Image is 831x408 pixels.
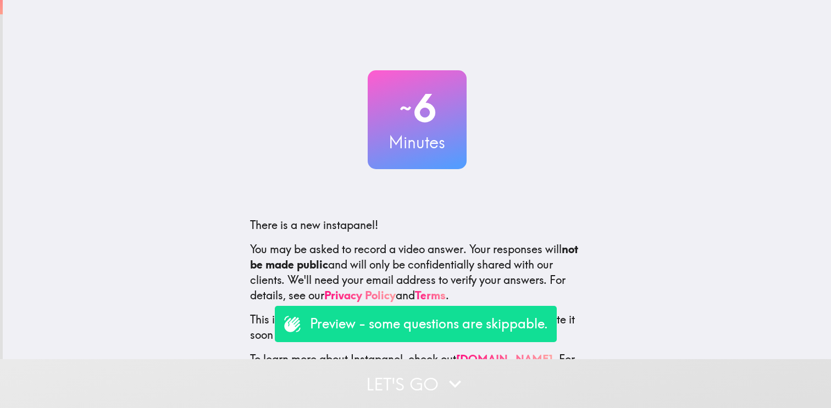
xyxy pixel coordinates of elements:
[250,218,378,232] span: There is a new instapanel!
[310,315,548,333] p: Preview - some questions are skippable.
[250,351,584,398] p: To learn more about Instapanel, check out . For questions or help, email us at .
[398,92,413,125] span: ~
[250,242,584,303] p: You may be asked to record a video answer. Your responses will and will only be confidentially sh...
[368,86,467,131] h2: 6
[415,288,446,302] a: Terms
[250,312,584,343] p: This invite is exclusively for you, please do not share it. Complete it soon because spots are li...
[250,242,578,271] b: not be made public
[368,131,467,154] h3: Minutes
[324,288,396,302] a: Privacy Policy
[456,352,553,366] a: [DOMAIN_NAME]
